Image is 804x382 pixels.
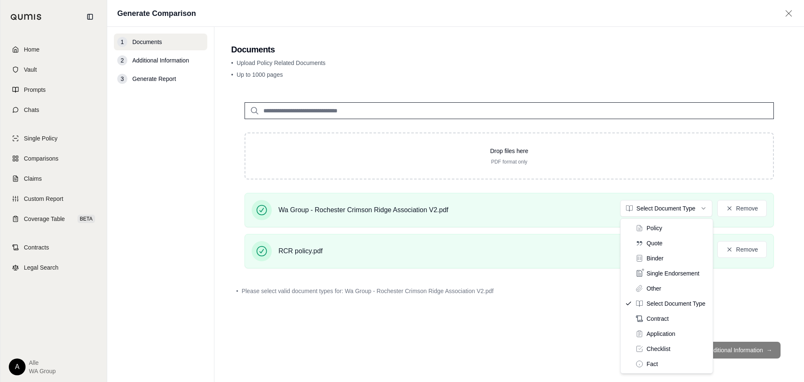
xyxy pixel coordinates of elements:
span: Application [647,330,675,338]
span: Select Document Type [647,299,706,308]
span: Binder [647,254,663,262]
span: Fact [647,360,658,368]
span: Quote [647,239,662,247]
span: Policy [647,224,662,232]
span: Other [647,284,661,293]
span: Contract [647,314,669,323]
span: Checklist [647,345,670,353]
span: Single Endorsement [647,269,699,278]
